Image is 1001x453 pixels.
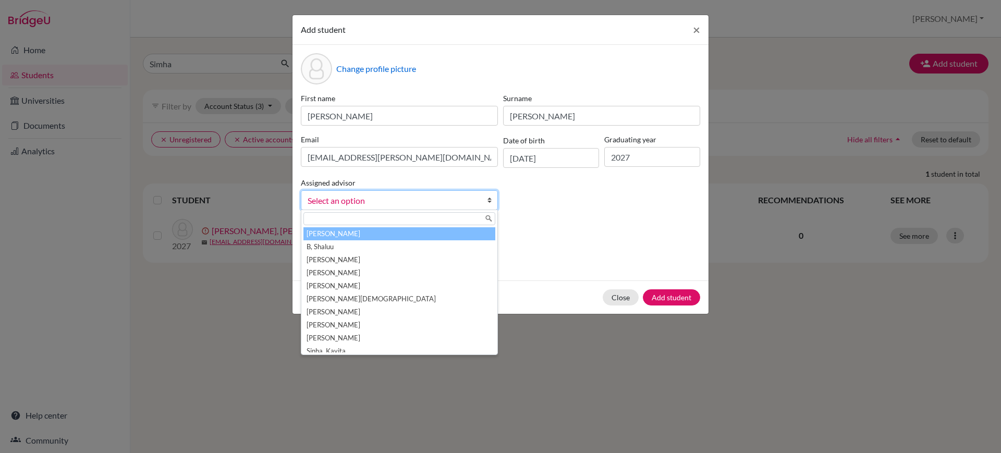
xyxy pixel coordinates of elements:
[685,15,709,44] button: Close
[303,305,495,319] li: [PERSON_NAME]
[301,25,346,34] span: Add student
[693,22,700,37] span: ×
[303,240,495,253] li: B, Shaluu
[301,177,356,188] label: Assigned advisor
[308,194,478,207] span: Select an option
[604,134,700,145] label: Graduating year
[643,289,700,305] button: Add student
[301,134,498,145] label: Email
[503,93,700,104] label: Surname
[303,319,495,332] li: [PERSON_NAME]
[303,266,495,279] li: [PERSON_NAME]
[301,53,332,84] div: Profile picture
[303,332,495,345] li: [PERSON_NAME]
[303,345,495,358] li: Sinha, Kavita
[303,292,495,305] li: [PERSON_NAME][DEMOGRAPHIC_DATA]
[603,289,639,305] button: Close
[301,227,700,239] p: Parents
[303,279,495,292] li: [PERSON_NAME]
[503,135,545,146] label: Date of birth
[303,227,495,240] li: [PERSON_NAME]
[303,253,495,266] li: [PERSON_NAME]
[301,93,498,104] label: First name
[503,148,599,168] input: dd/mm/yyyy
